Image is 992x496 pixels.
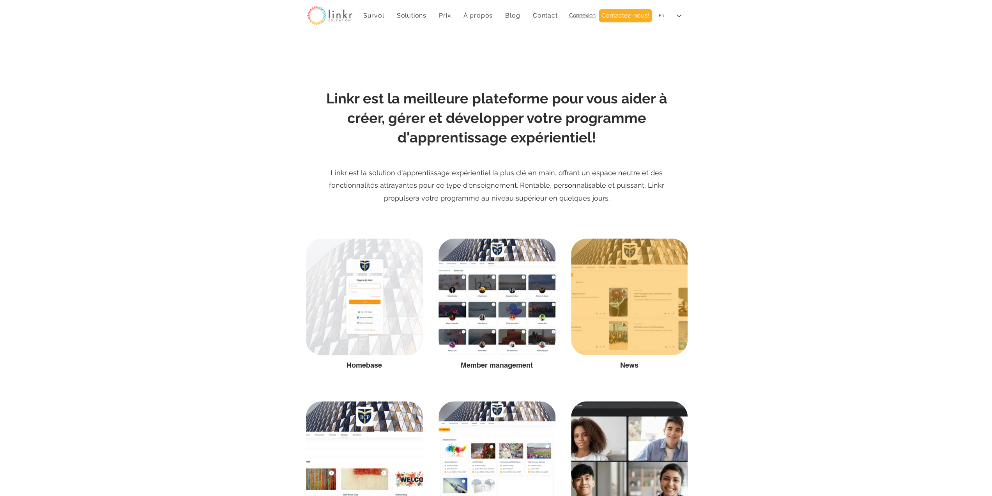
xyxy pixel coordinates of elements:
[528,8,562,23] a: Contact
[659,12,665,19] div: FR
[326,90,667,146] span: Linkr est la meilleure plateforme pour vous aider à créer, gérer et développer votre programme d'...
[459,8,498,23] div: À propos
[434,8,455,23] a: Prix
[505,12,520,19] span: Blog
[653,7,687,25] div: Language Selector: French
[599,9,652,22] a: Contactez-nous!
[500,8,525,23] a: Blog
[307,6,352,25] img: linkr_logo_transparentbg.png
[569,12,596,18] a: Connexion
[397,12,426,19] span: Solutions
[347,361,382,369] span: Homebase
[359,8,389,23] a: Survol
[463,12,493,19] span: À propos
[461,361,533,369] span: Member management
[439,12,451,19] span: Prix
[359,8,562,23] nav: Site
[601,11,649,20] span: Contactez-nous!
[533,12,558,19] span: Contact
[392,8,431,23] div: Solutions
[363,12,384,19] span: Survol
[620,361,638,369] span: News
[329,169,664,202] span: Linkr est la solution d'apprentissage expérientiel la plus clé en main, offrant un espace neutre ...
